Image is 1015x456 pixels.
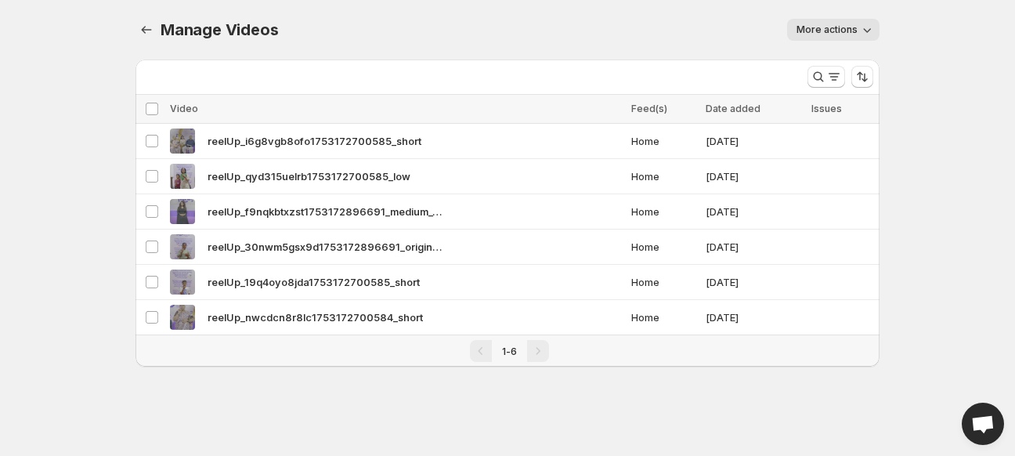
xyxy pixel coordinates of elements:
td: [DATE] [701,300,806,335]
span: reelUp_19q4oyo8jda1753172700585_short [208,274,420,290]
button: Search and filter results [807,66,845,88]
span: reelUp_f9nqkbtxzst1753172896691_medium_6d9c42ec-dc8a-467f-a12d-f5dd85aeda9c [208,204,442,219]
span: Home [631,204,696,219]
span: More actions [796,24,858,36]
span: Feed(s) [631,103,667,114]
td: [DATE] [701,124,806,159]
img: reelUp_qyd315uelrb1753172700585_low [170,164,195,189]
button: Sort the results [851,66,873,88]
span: reelUp_i6g8vgb8ofo1753172700585_short [208,133,421,149]
button: More actions [787,19,880,41]
td: [DATE] [701,159,806,194]
td: [DATE] [701,230,806,265]
img: reelUp_nwcdcn8r8lc1753172700584_short [170,305,195,330]
span: Manage Videos [161,20,278,39]
nav: Pagination [135,335,880,367]
td: [DATE] [701,194,806,230]
div: Open chat [962,403,1004,445]
img: reelUp_19q4oyo8jda1753172700585_short [170,270,195,295]
span: Video [170,103,198,114]
span: 1-6 [502,346,517,357]
img: reelUp_f9nqkbtxzst1753172896691_medium_6d9c42ec-dc8a-467f-a12d-f5dd85aeda9c [170,199,195,224]
img: reelUp_30nwm5gsx9d1753172896691_original_2ebfac79-b557-4ab5-b641-c9125089b9d8 [170,234,195,259]
img: reelUp_i6g8vgb8ofo1753172700585_short [170,128,195,154]
td: [DATE] [701,265,806,300]
span: Home [631,168,696,184]
span: Home [631,133,696,149]
span: Home [631,239,696,255]
button: Manage Videos [135,19,157,41]
span: reelUp_30nwm5gsx9d1753172896691_original_2ebfac79-b557-4ab5-b641-c9125089b9d8 [208,239,442,255]
span: Home [631,309,696,325]
span: Issues [811,103,842,114]
span: reelUp_qyd315uelrb1753172700585_low [208,168,410,184]
span: reelUp_nwcdcn8r8lc1753172700584_short [208,309,423,325]
span: Home [631,274,696,290]
span: Date added [706,103,760,114]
